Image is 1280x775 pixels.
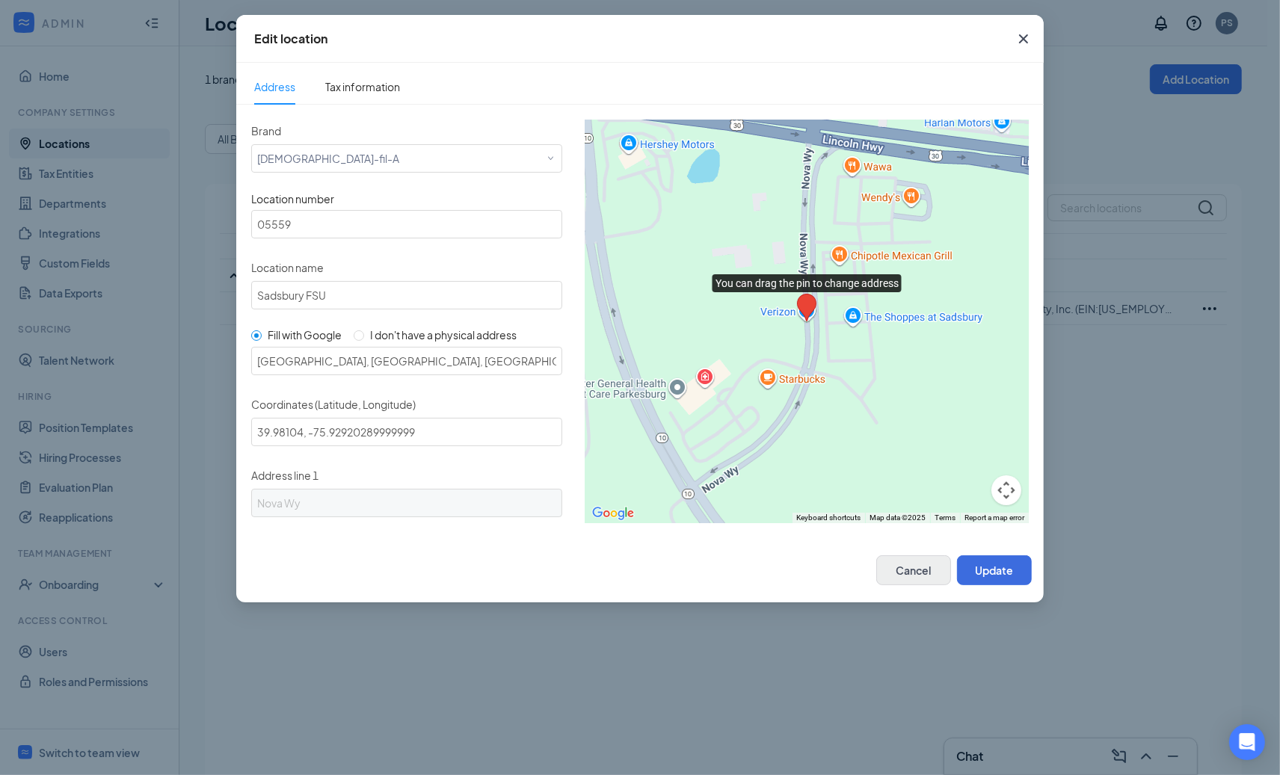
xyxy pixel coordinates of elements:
[257,145,410,166] div: [object Object]
[251,192,334,206] span: Location number
[796,513,861,523] button: Keyboard shortcuts
[257,145,399,166] span: [DEMOGRAPHIC_DATA]-fil-A
[991,475,1021,505] button: Map camera controls
[935,513,956,522] a: Terms (opens in new tab)
[251,398,416,411] span: Coordinates (Latitude, Longitude)
[251,347,562,375] input: Enter a location
[268,328,342,342] span: Fill with Google
[251,418,562,446] input: Latitude, Longitude
[370,328,517,342] span: I don't have a physical address
[251,489,562,517] input: Street address, P.O. box, company name, c/o
[870,513,926,522] span: Map data ©2025
[251,124,281,138] span: Brand
[251,261,324,274] span: Location name
[957,555,1032,585] button: Update
[797,294,816,321] div: You can drag the pin to change address
[876,555,951,585] button: Cancel
[251,469,319,482] span: Address line 1
[1229,724,1265,760] div: Open Intercom Messenger
[1015,30,1033,48] svg: Cross
[1003,15,1044,63] button: Close
[588,504,638,523] img: Google
[588,504,638,523] a: Open this area in Google Maps (opens a new window)
[964,513,1024,522] a: Report a map error
[254,70,295,104] span: Address
[254,31,327,47] div: Edit location
[325,80,400,93] span: Tax information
